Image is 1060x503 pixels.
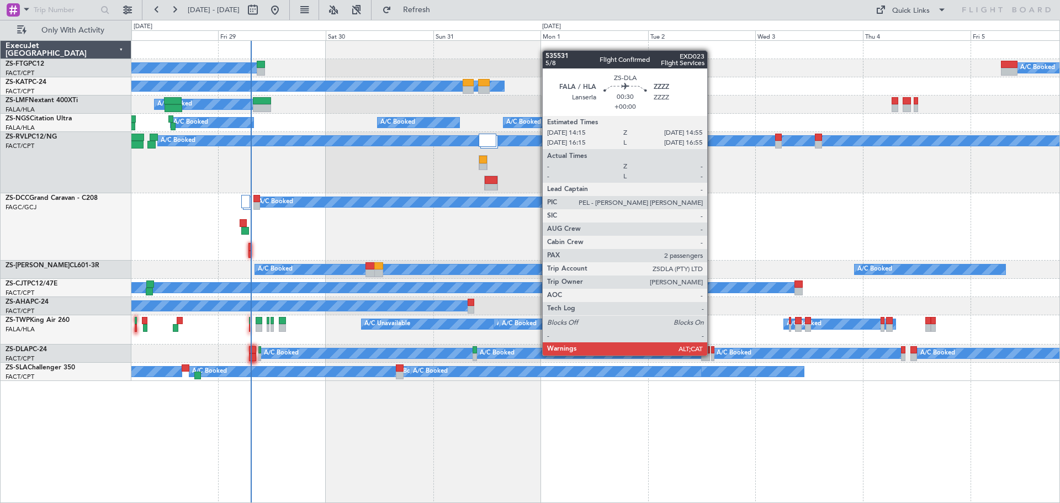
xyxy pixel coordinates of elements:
[188,5,240,15] span: [DATE] - [DATE]
[6,280,27,287] span: ZS-CJT
[6,317,30,324] span: ZS-TWP
[6,346,47,353] a: ZS-DLAPC-24
[380,114,415,131] div: A/C Booked
[6,97,29,104] span: ZS-LMF
[1020,60,1055,76] div: A/C Booked
[540,30,648,40] div: Mon 1
[497,316,532,332] div: A/C Booked
[6,124,35,132] a: FALA/HLA
[6,299,30,305] span: ZS-AHA
[6,195,98,202] a: ZS-DCCGrand Caravan - C208
[648,30,756,40] div: Tue 2
[12,22,120,39] button: Only With Activity
[6,105,35,114] a: FALA/HLA
[433,30,541,40] div: Sun 31
[6,69,34,77] a: FACT/CPT
[161,133,195,149] div: A/C Booked
[173,114,208,131] div: A/C Booked
[542,22,561,31] div: [DATE]
[6,299,49,305] a: ZS-AHAPC-24
[857,261,892,278] div: A/C Booked
[755,30,863,40] div: Wed 3
[364,316,410,332] div: A/C Unavailable
[377,1,443,19] button: Refresh
[592,133,627,149] div: A/C Booked
[6,262,99,269] a: ZS-[PERSON_NAME]CL601-3R
[6,61,44,67] a: ZS-FTGPC12
[870,1,952,19] button: Quick Links
[6,317,70,324] a: ZS-TWPKing Air 260
[863,30,971,40] div: Thu 4
[6,115,30,122] span: ZS-NGS
[6,280,57,287] a: ZS-CJTPC12/47E
[6,364,75,371] a: ZS-SLAChallenger 350
[6,115,72,122] a: ZS-NGSCitation Ultra
[920,345,955,362] div: A/C Booked
[6,142,34,150] a: FACT/CPT
[6,134,57,140] a: ZS-RVLPC12/NG
[6,97,78,104] a: ZS-LMFNextant 400XTi
[157,96,192,113] div: A/C Booked
[394,6,440,14] span: Refresh
[258,261,293,278] div: A/C Booked
[6,134,28,140] span: ZS-RVL
[192,363,227,380] div: A/C Booked
[29,27,116,34] span: Only With Activity
[6,195,29,202] span: ZS-DCC
[218,30,326,40] div: Fri 29
[6,354,34,363] a: FACT/CPT
[892,6,930,17] div: Quick Links
[413,363,448,380] div: A/C Booked
[506,114,541,131] div: A/C Booked
[258,194,293,210] div: A/C Booked
[390,363,425,380] div: A/C Booked
[6,61,28,67] span: ZS-FTG
[6,373,34,381] a: FACT/CPT
[6,289,34,297] a: FACT/CPT
[6,79,46,86] a: ZS-KATPC-24
[6,262,70,269] span: ZS-[PERSON_NAME]
[6,346,29,353] span: ZS-DLA
[480,345,515,362] div: A/C Booked
[134,22,152,31] div: [DATE]
[264,345,299,362] div: A/C Booked
[326,30,433,40] div: Sat 30
[34,2,97,18] input: Trip Number
[717,345,751,362] div: A/C Booked
[6,364,28,371] span: ZS-SLA
[787,316,821,332] div: A/C Booked
[6,87,34,96] a: FACT/CPT
[502,316,537,332] div: A/C Booked
[6,325,35,333] a: FALA/HLA
[6,307,34,315] a: FACT/CPT
[6,79,28,86] span: ZS-KAT
[111,30,219,40] div: Thu 28
[6,203,36,211] a: FAGC/GCJ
